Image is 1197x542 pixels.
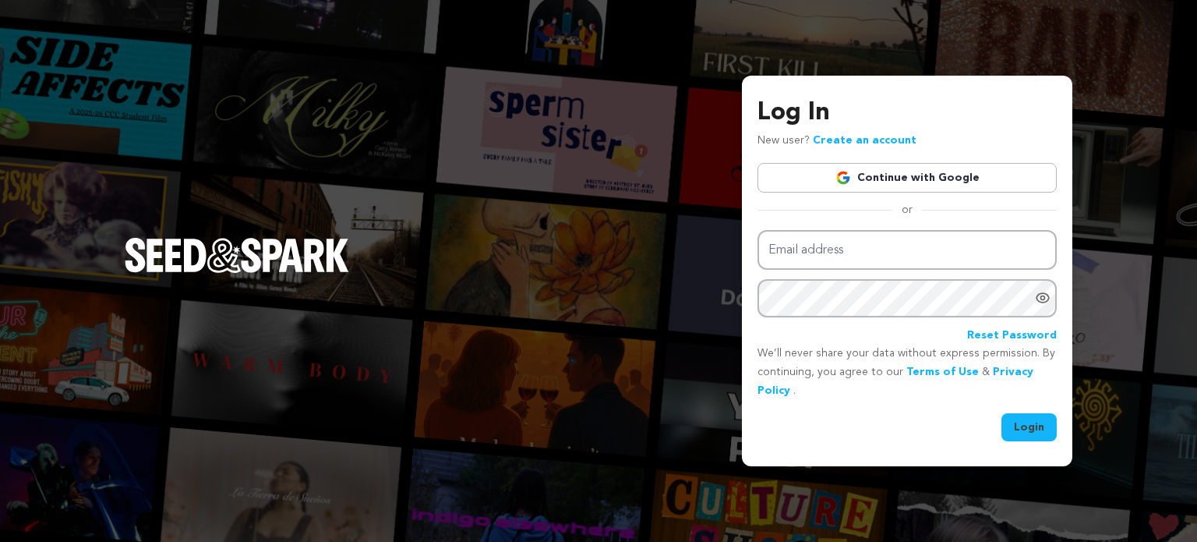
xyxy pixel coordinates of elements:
[1035,290,1050,306] a: Show password as plain text. Warning: this will display your password on the screen.
[835,170,851,186] img: Google logo
[1001,413,1057,441] button: Login
[757,94,1057,132] h3: Log In
[757,163,1057,193] a: Continue with Google
[757,345,1057,400] p: We’ll never share your data without express permission. By continuing, you agree to our & .
[125,238,349,303] a: Seed&Spark Homepage
[757,132,916,151] p: New user?
[813,135,916,146] a: Create an account
[892,202,922,218] span: or
[906,367,979,377] a: Terms of Use
[757,367,1033,396] a: Privacy Policy
[125,238,349,272] img: Seed&Spark Logo
[967,327,1057,345] a: Reset Password
[757,230,1057,270] input: Email address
